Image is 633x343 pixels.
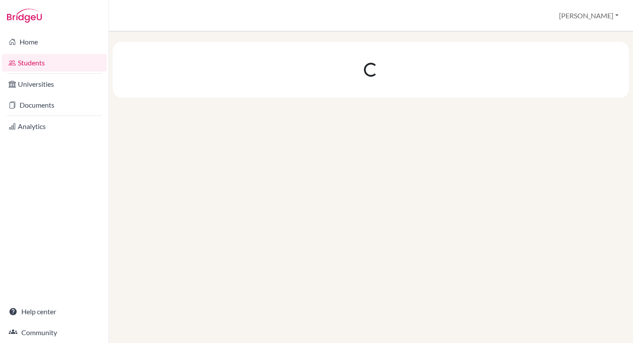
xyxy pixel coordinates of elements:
img: Bridge-U [7,9,42,23]
a: Students [2,54,107,71]
a: Community [2,324,107,341]
a: Documents [2,96,107,114]
a: Universities [2,75,107,93]
a: Help center [2,303,107,320]
button: [PERSON_NAME] [555,7,623,24]
a: Analytics [2,118,107,135]
a: Home [2,33,107,51]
